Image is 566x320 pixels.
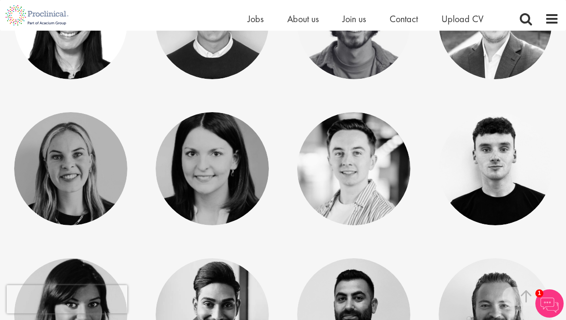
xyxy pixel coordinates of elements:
a: About us [287,13,319,25]
iframe: reCAPTCHA [7,285,127,313]
a: Contact [390,13,418,25]
a: Jobs [248,13,264,25]
span: 1 [535,289,543,297]
img: Chatbot [535,289,564,318]
a: Upload CV [441,13,483,25]
a: Join us [342,13,366,25]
